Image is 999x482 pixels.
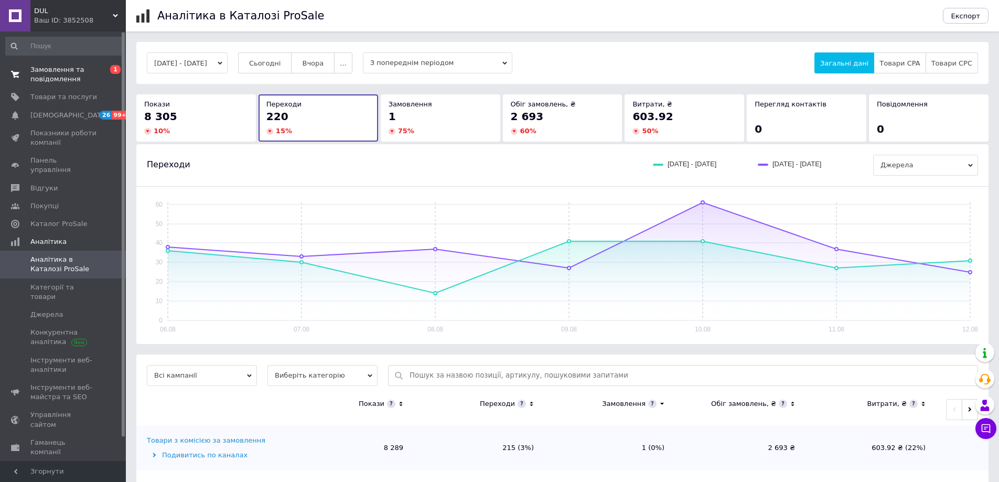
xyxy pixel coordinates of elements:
[249,59,281,67] span: Сьогодні
[829,326,844,333] text: 11.08
[962,326,978,333] text: 12.08
[805,425,936,470] td: 603.92 ₴ (22%)
[427,326,443,333] text: 08.08
[266,100,302,108] span: Переходи
[480,399,515,409] div: Переходи
[267,365,378,386] span: Виберіть категорію
[511,100,576,108] span: Обіг замовлень, ₴
[334,52,352,73] button: ...
[144,110,177,123] span: 8 305
[414,425,544,470] td: 215 (3%)
[112,111,129,120] span: 99+
[154,127,170,135] span: 10 %
[283,425,414,470] td: 8 289
[147,365,257,386] span: Всі кампанії
[30,201,59,211] span: Покупці
[943,8,989,24] button: Експорт
[544,425,675,470] td: 1 (0%)
[931,59,972,67] span: Товари CPC
[30,156,97,175] span: Панель управління
[975,418,996,439] button: Чат з покупцем
[147,451,281,460] div: Подивитись по каналах
[340,59,346,67] span: ...
[675,425,805,470] td: 2 693 ₴
[30,92,97,102] span: Товари та послуги
[926,52,978,73] button: Товари CPC
[110,65,121,74] span: 1
[30,184,58,193] span: Відгуки
[302,59,324,67] span: Вчора
[359,399,384,409] div: Покази
[561,326,577,333] text: 09.08
[34,6,113,16] span: DUL
[951,12,981,20] span: Експорт
[30,237,67,247] span: Аналітика
[160,326,176,333] text: 06.08
[144,100,170,108] span: Покази
[30,283,97,302] span: Категорії та товари
[266,110,288,123] span: 220
[238,52,292,73] button: Сьогодні
[30,383,97,402] span: Інструменти веб-майстра та SEO
[511,110,544,123] span: 2 693
[100,111,112,120] span: 26
[291,52,335,73] button: Вчора
[294,326,309,333] text: 07.08
[755,123,762,135] span: 0
[30,410,97,429] span: Управління сайтом
[602,399,646,409] div: Замовлення
[877,123,884,135] span: 0
[820,59,868,67] span: Загальні дані
[157,9,324,22] h1: Аналітика в Каталозі ProSale
[363,52,512,73] span: З попереднім періодом
[276,127,292,135] span: 15 %
[389,100,432,108] span: Замовлення
[156,259,163,266] text: 30
[520,127,536,135] span: 60 %
[156,297,163,305] text: 10
[642,127,658,135] span: 50 %
[867,399,907,409] div: Витрати, ₴
[873,155,978,176] span: Джерела
[156,239,163,247] text: 40
[30,111,108,120] span: [DEMOGRAPHIC_DATA]
[156,201,163,208] text: 60
[389,110,396,123] span: 1
[30,128,97,147] span: Показники роботи компанії
[30,255,97,274] span: Аналітика в Каталозі ProSale
[30,328,97,347] span: Конкурентна аналітика
[879,59,920,67] span: Товари CPA
[814,52,874,73] button: Загальні дані
[30,219,87,229] span: Каталог ProSale
[410,366,972,385] input: Пошук за назвою позиції, артикулу, пошуковими запитами
[5,37,124,56] input: Пошук
[156,278,163,285] text: 20
[147,52,228,73] button: [DATE] - [DATE]
[147,436,265,445] div: Товари з комісією за замовлення
[755,100,826,108] span: Перегляд контактів
[398,127,414,135] span: 75 %
[30,356,97,374] span: Інструменти веб-аналітики
[30,65,97,84] span: Замовлення та повідомлення
[877,100,928,108] span: Повідомлення
[30,438,97,457] span: Гаманець компанії
[632,100,672,108] span: Витрати, ₴
[159,317,163,324] text: 0
[695,326,711,333] text: 10.08
[30,310,63,319] span: Джерела
[711,399,776,409] div: Обіг замовлень, ₴
[874,52,926,73] button: Товари CPA
[147,159,190,170] span: Переходи
[34,16,126,25] div: Ваш ID: 3852508
[156,220,163,228] text: 50
[632,110,673,123] span: 603.92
